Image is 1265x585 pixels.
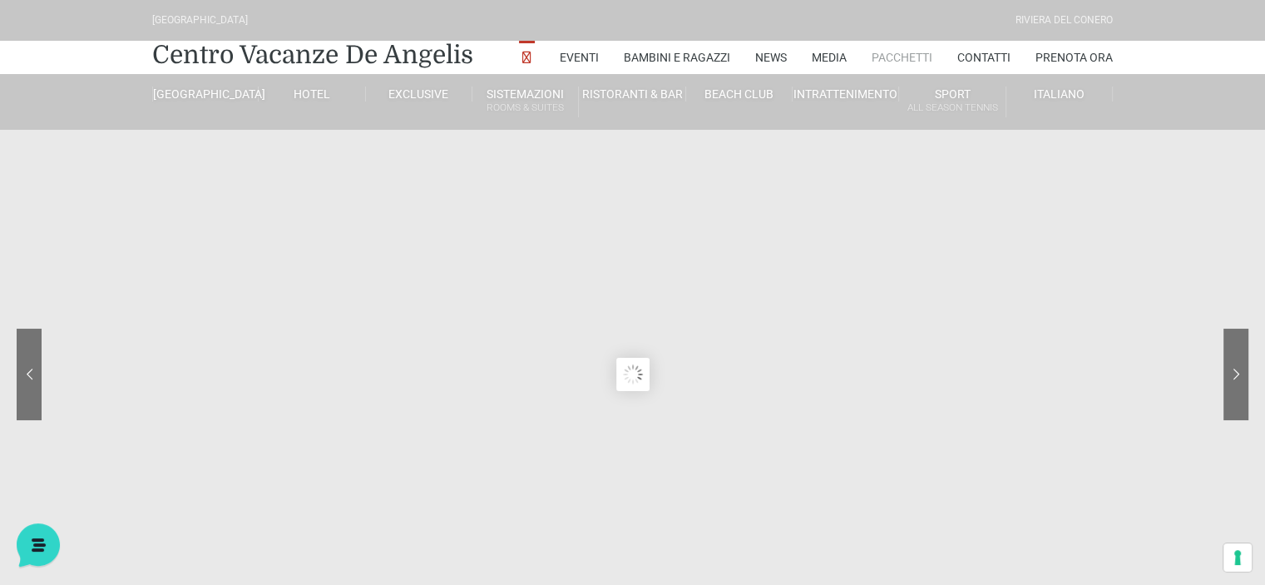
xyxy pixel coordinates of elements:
a: Eventi [560,41,599,74]
a: Contatti [957,41,1011,74]
button: Le tue preferenze relative al consenso per le tecnologie di tracciamento [1223,543,1252,572]
img: light [53,160,86,193]
a: Intrattenimento [793,87,899,102]
span: Inizia una conversazione [108,216,245,230]
a: Prenota Ora [1035,41,1113,74]
a: Apri Centro Assistenza [177,273,306,286]
span: Le tue conversazioni [27,133,141,146]
p: Messaggi [144,455,189,470]
input: Cerca un articolo... [37,309,272,325]
a: Hotel [259,87,365,102]
a: SportAll Season Tennis [899,87,1006,117]
iframe: Customerly Messenger Launcher [13,520,63,570]
a: Bambini e Ragazzi [624,41,730,74]
span: Trova una risposta [27,273,130,286]
a: News [755,41,787,74]
img: light [27,160,60,193]
button: Home [13,432,116,470]
button: Aiuto [217,432,319,470]
a: Ristoranti & Bar [579,87,685,102]
p: Aiuto [256,455,280,470]
div: [GEOGRAPHIC_DATA] [152,12,248,28]
a: Centro Vacanze De Angelis [152,38,473,72]
a: SistemazioniRooms & Suites [472,87,579,117]
h2: Ciao da De Angelis Resort 👋 [13,13,279,67]
p: Home [50,455,78,470]
a: Exclusive [366,87,472,102]
a: Beach Club [686,87,793,102]
span: Italiano [1034,87,1085,101]
button: Messaggi [116,432,218,470]
button: Inizia una conversazione [27,206,306,240]
small: All Season Tennis [899,100,1005,116]
a: [GEOGRAPHIC_DATA] [152,87,259,102]
div: Riviera Del Conero [1015,12,1113,28]
small: Rooms & Suites [472,100,578,116]
a: Italiano [1006,87,1113,102]
p: La nostra missione è rendere la tua esperienza straordinaria! [13,73,279,107]
a: Pacchetti [872,41,932,74]
a: Media [812,41,847,74]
